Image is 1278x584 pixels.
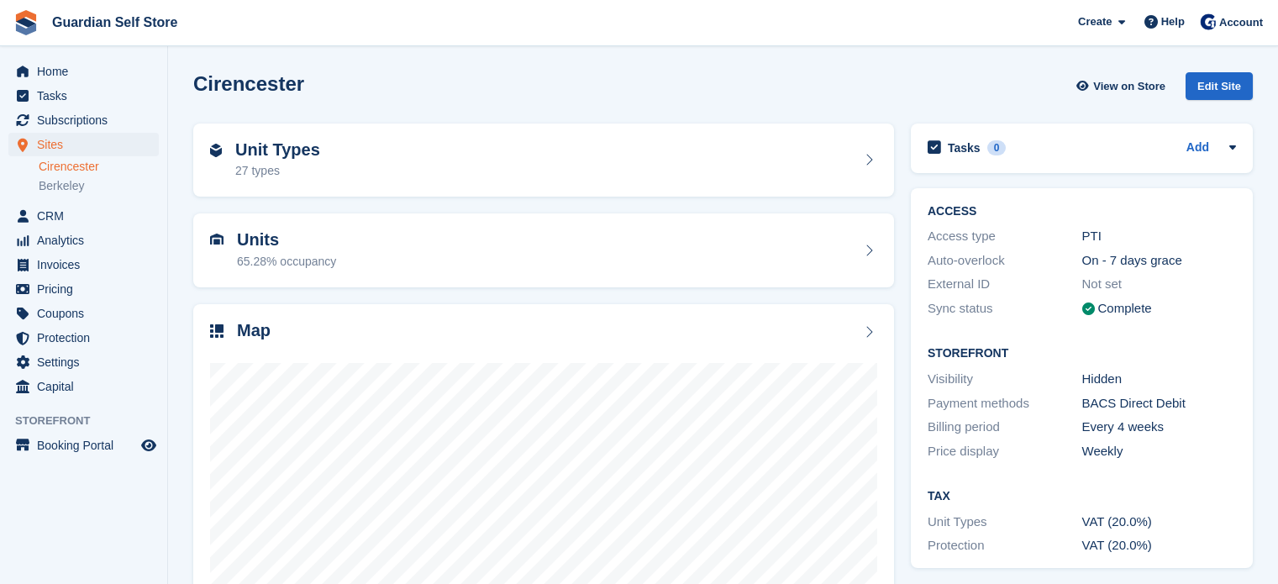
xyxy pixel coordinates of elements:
[1082,227,1237,246] div: PTI
[8,326,159,350] a: menu
[37,84,138,108] span: Tasks
[235,162,320,180] div: 27 types
[1098,299,1152,318] div: Complete
[8,302,159,325] a: menu
[193,124,894,197] a: Unit Types 27 types
[928,394,1082,413] div: Payment methods
[1219,14,1263,31] span: Account
[928,490,1236,503] h2: Tax
[193,72,304,95] h2: Cirencester
[37,108,138,132] span: Subscriptions
[210,324,224,338] img: map-icn-33ee37083ee616e46c38cad1a60f524a97daa1e2b2c8c0bc3eb3415660979fc1.svg
[1186,139,1209,158] a: Add
[8,277,159,301] a: menu
[928,299,1082,318] div: Sync status
[1082,513,1237,532] div: VAT (20.0%)
[8,84,159,108] a: menu
[37,375,138,398] span: Capital
[1082,418,1237,437] div: Every 4 weeks
[37,326,138,350] span: Protection
[1200,13,1217,30] img: Tom Scott
[37,277,138,301] span: Pricing
[8,133,159,156] a: menu
[45,8,184,36] a: Guardian Self Store
[987,140,1007,155] div: 0
[237,321,271,340] h2: Map
[37,302,138,325] span: Coupons
[8,108,159,132] a: menu
[37,253,138,276] span: Invoices
[8,375,159,398] a: menu
[928,513,1082,532] div: Unit Types
[928,347,1236,360] h2: Storefront
[1093,78,1165,95] span: View on Store
[235,140,320,160] h2: Unit Types
[1186,72,1253,100] div: Edit Site
[13,10,39,35] img: stora-icon-8386f47178a22dfd0bd8f6a31ec36ba5ce8667c1dd55bd0f319d3a0aa187defe.svg
[928,205,1236,218] h2: ACCESS
[928,275,1082,294] div: External ID
[37,60,138,83] span: Home
[8,60,159,83] a: menu
[1082,370,1237,389] div: Hidden
[1161,13,1185,30] span: Help
[39,178,159,194] a: Berkeley
[1082,394,1237,413] div: BACS Direct Debit
[15,413,167,429] span: Storefront
[1082,251,1237,271] div: On - 7 days grace
[237,253,336,271] div: 65.28% occupancy
[928,418,1082,437] div: Billing period
[8,350,159,374] a: menu
[237,230,336,250] h2: Units
[928,370,1082,389] div: Visibility
[210,234,224,245] img: unit-icn-7be61d7bf1b0ce9d3e12c5938cc71ed9869f7b940bace4675aadf7bd6d80202e.svg
[1082,275,1237,294] div: Not set
[928,251,1082,271] div: Auto-overlock
[1078,13,1112,30] span: Create
[39,159,159,175] a: Cirencester
[37,204,138,228] span: CRM
[37,434,138,457] span: Booking Portal
[37,133,138,156] span: Sites
[139,435,159,455] a: Preview store
[8,434,159,457] a: menu
[1082,536,1237,555] div: VAT (20.0%)
[928,536,1082,555] div: Protection
[37,229,138,252] span: Analytics
[1082,442,1237,461] div: Weekly
[8,229,159,252] a: menu
[37,350,138,374] span: Settings
[8,204,159,228] a: menu
[928,442,1082,461] div: Price display
[193,213,894,287] a: Units 65.28% occupancy
[1074,72,1172,100] a: View on Store
[210,144,222,157] img: unit-type-icn-2b2737a686de81e16bb02015468b77c625bbabd49415b5ef34ead5e3b44a266d.svg
[928,227,1082,246] div: Access type
[1186,72,1253,107] a: Edit Site
[948,140,981,155] h2: Tasks
[8,253,159,276] a: menu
